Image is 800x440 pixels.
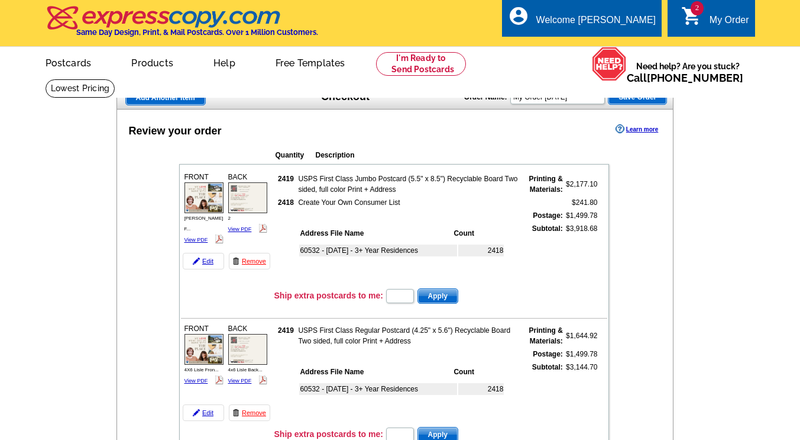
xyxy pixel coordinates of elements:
[193,258,200,265] img: pencil-icon.gif
[565,361,598,423] td: $3,144.70
[565,223,598,284] td: $3,918.68
[278,198,294,207] strong: 2418
[27,48,111,76] a: Postcards
[532,363,563,371] strong: Subtotal:
[565,197,598,208] td: $241.80
[184,367,219,372] span: 4X6 Lisle Fron...
[226,170,269,236] div: BACK
[299,383,457,395] td: 60532 - [DATE] - 3+ Year Residences
[184,216,224,232] span: [PERSON_NAME] F...
[627,60,749,84] span: Need help? Are you stuck?
[228,367,263,372] span: 4x6 Lisle Back...
[274,429,383,439] h3: Ship extra postcards to me:
[565,173,598,195] td: $2,177.10
[681,13,749,28] a: 2 shopping_cart My Order
[229,404,270,421] a: Remove
[193,409,200,416] img: pencil-icon.gif
[533,350,563,358] strong: Postage:
[533,211,563,220] strong: Postage:
[453,227,504,239] th: Count
[257,48,364,76] a: Free Templates
[184,237,208,243] a: View PDF
[183,170,225,246] div: FRONT
[299,227,452,239] th: Address File Name
[508,5,529,27] i: account_circle
[565,348,598,360] td: $1,499.78
[184,378,208,384] a: View PDF
[299,366,452,378] th: Address File Name
[681,5,702,27] i: shopping_cart
[226,322,269,387] div: BACK
[232,409,239,416] img: trashcan-icon.gif
[258,375,267,384] img: pdf_logo.png
[215,235,224,243] img: pdf_logo.png
[125,90,206,105] a: Add Another Item
[183,404,224,421] a: Edit
[126,91,205,105] span: Add Another Item
[278,326,294,335] strong: 2419
[228,378,252,384] a: View PDF
[232,258,239,265] img: trashcan-icon.gif
[592,47,627,81] img: help
[299,245,457,256] td: 60532 - [DATE] - 3+ Year Residences
[183,322,225,387] div: FRONT
[258,224,267,233] img: pdf_logo.png
[215,375,224,384] img: pdf_logo.png
[46,14,318,37] a: Same Day Design, Print, & Mail Postcards. Over 1 Million Customers.
[195,48,254,76] a: Help
[458,383,504,395] td: 2418
[616,124,658,134] a: Learn more
[76,28,318,37] h4: Same Day Design, Print, & Mail Postcards. Over 1 Million Customers.
[183,253,224,269] a: Edit
[129,123,222,139] div: Review your order
[418,289,458,303] span: Apply
[112,48,192,76] a: Products
[647,72,743,84] a: [PHONE_NUMBER]
[274,290,383,301] h3: Ship extra postcards to me:
[532,224,563,233] strong: Subtotal:
[184,182,224,213] img: small-thumb.jpg
[536,15,656,31] div: Welcome [PERSON_NAME]
[228,216,231,221] span: 2
[278,175,294,183] strong: 2419
[228,226,252,232] a: View PDF
[228,182,267,213] img: small-thumb.jpg
[691,1,704,15] span: 2
[627,72,743,84] span: Call
[565,325,598,347] td: $1,644.92
[458,245,504,256] td: 2418
[184,334,224,364] img: small-thumb.jpg
[453,366,504,378] th: Count
[229,253,270,269] a: Remove
[565,210,598,221] td: $1,499.78
[228,334,267,364] img: small-thumb.jpg
[275,149,314,161] th: Quantity
[297,173,520,195] td: USPS First Class Jumbo Postcard (5.5" x 8.5") Recyclable Board Two sided, full color Print + Address
[529,326,562,345] strong: Printing & Materials:
[710,15,749,31] div: My Order
[297,325,520,347] td: USPS First Class Regular Postcard (4.25" x 5.6") Recyclable Board Two sided, full color Print + A...
[529,175,562,194] strong: Printing & Materials:
[417,288,458,304] button: Apply
[297,197,520,208] td: Create Your Own Consumer List
[315,149,532,161] th: Description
